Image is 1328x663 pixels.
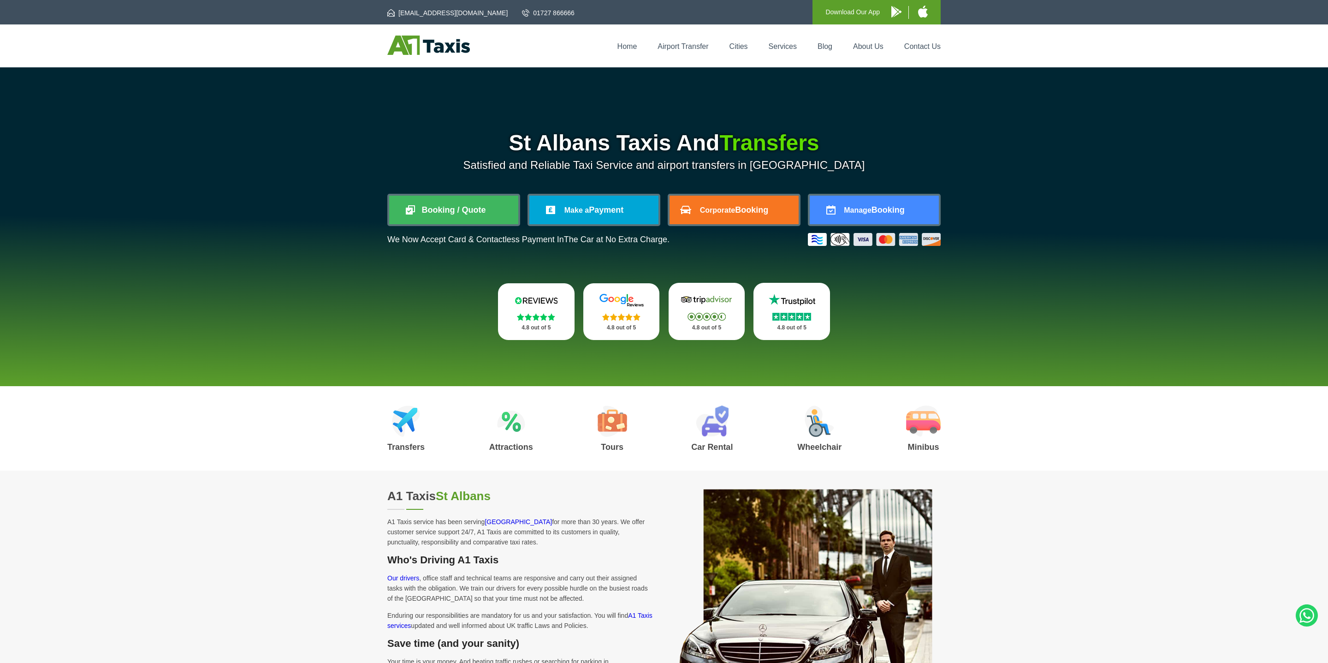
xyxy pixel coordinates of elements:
[691,443,733,451] h3: Car Rental
[387,610,653,631] p: Enduring our responsibilities are mandatory for us and your satisfaction. You will find updated a...
[387,132,941,154] h1: St Albans Taxis And
[387,489,653,503] h2: A1 Taxis
[593,322,650,334] p: 4.8 out of 5
[670,196,799,224] a: CorporateBooking
[387,574,419,582] a: Our drivers
[906,443,941,451] h3: Minibus
[679,322,735,334] p: 4.8 out of 5
[509,293,564,307] img: Reviews.io
[688,313,726,321] img: Stars
[583,283,660,340] a: Google Stars 4.8 out of 5
[891,6,901,18] img: A1 Taxis Android App
[389,196,518,224] a: Booking / Quote
[387,36,470,55] img: A1 Taxis St Albans LTD
[387,638,653,650] h3: Save time (and your sanity)
[598,443,627,451] h3: Tours
[392,406,420,437] img: Airport Transfers
[825,6,880,18] p: Download Our App
[753,283,830,340] a: Trustpilot Stars 4.8 out of 5
[564,235,670,244] span: The Car at No Extra Charge.
[844,206,871,214] span: Manage
[522,8,575,18] a: 01727 866666
[853,42,883,50] a: About Us
[598,406,627,437] img: Tours
[818,42,832,50] a: Blog
[508,322,564,334] p: 4.8 out of 5
[906,406,941,437] img: Minibus
[489,443,533,451] h3: Attractions
[679,293,734,307] img: Tripadvisor
[918,6,928,18] img: A1 Taxis iPhone App
[797,443,842,451] h3: Wheelchair
[808,233,941,246] img: Credit And Debit Cards
[564,206,589,214] span: Make a
[669,283,745,340] a: Tripadvisor Stars 4.8 out of 5
[805,406,834,437] img: Wheelchair
[764,293,819,307] img: Trustpilot
[387,8,508,18] a: [EMAIL_ADDRESS][DOMAIN_NAME]
[772,313,811,321] img: Stars
[387,159,941,172] p: Satisfied and Reliable Taxi Service and airport transfers in [GEOGRAPHIC_DATA]
[769,42,797,50] a: Services
[387,443,425,451] h3: Transfers
[387,235,670,245] p: We Now Accept Card & Contactless Payment In
[485,518,552,526] a: [GEOGRAPHIC_DATA]
[594,293,649,307] img: Google
[498,283,575,340] a: Reviews.io Stars 4.8 out of 5
[729,42,748,50] a: Cities
[497,406,525,437] img: Attractions
[387,517,653,547] p: A1 Taxis service has been serving for more than 30 years. We offer customer service support 24/7,...
[658,42,708,50] a: Airport Transfer
[696,406,729,437] img: Car Rental
[617,42,637,50] a: Home
[436,489,491,503] span: St Albans
[719,131,819,155] span: Transfers
[387,554,653,566] h3: Who's Driving A1 Taxis
[904,42,941,50] a: Contact Us
[700,206,735,214] span: Corporate
[387,573,653,603] p: , office staff and technical teams are responsive and carry out their assigned tasks with the obl...
[529,196,658,224] a: Make aPayment
[517,313,555,321] img: Stars
[602,313,640,321] img: Stars
[810,196,939,224] a: ManageBooking
[764,322,820,334] p: 4.8 out of 5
